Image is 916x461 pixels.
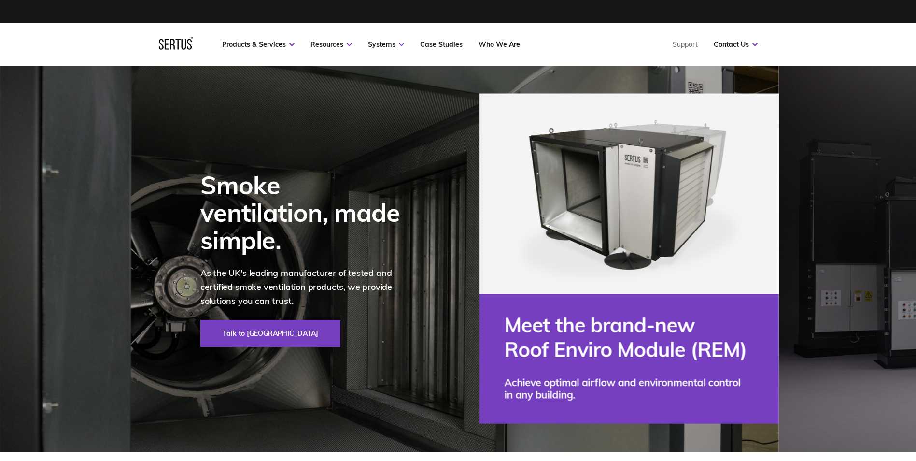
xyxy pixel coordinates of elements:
[200,171,413,254] div: Smoke ventilation, made simple.
[200,266,413,308] p: As the UK's leading manufacturer of tested and certified smoke ventilation products, we provide s...
[420,40,463,49] a: Case Studies
[222,40,295,49] a: Products & Services
[673,40,698,49] a: Support
[310,40,352,49] a: Resources
[479,40,520,49] a: Who We Are
[368,40,404,49] a: Systems
[714,40,758,49] a: Contact Us
[200,320,340,347] a: Talk to [GEOGRAPHIC_DATA]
